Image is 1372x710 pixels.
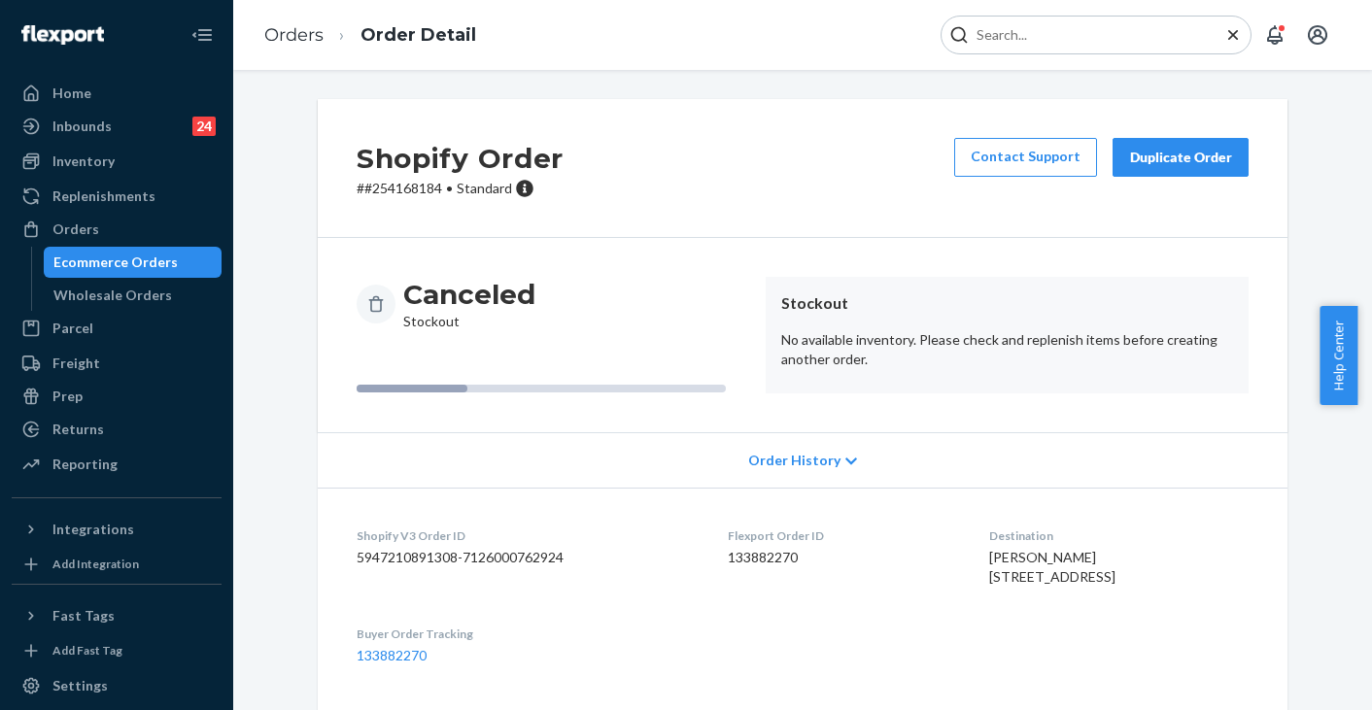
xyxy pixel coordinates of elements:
[728,527,957,544] dt: Flexport Order ID
[52,387,83,406] div: Prep
[954,138,1097,177] a: Contact Support
[1113,138,1249,177] button: Duplicate Order
[446,180,453,196] span: •
[12,214,222,245] a: Orders
[52,606,115,625] div: Fast Tags
[357,647,427,663] a: 133882270
[52,319,93,338] div: Parcel
[52,455,118,474] div: Reporting
[1298,16,1337,54] button: Open account menu
[403,277,535,331] div: Stockout
[53,286,172,305] div: Wholesale Orders
[457,180,512,196] span: Standard
[52,117,112,136] div: Inbounds
[52,84,91,103] div: Home
[21,25,104,45] img: Flexport logo
[357,527,697,544] dt: Shopify V3 Order ID
[1129,148,1232,167] div: Duplicate Order
[52,556,139,572] div: Add Integration
[249,7,492,64] ol: breadcrumbs
[12,553,222,576] a: Add Integration
[360,24,476,46] a: Order Detail
[52,354,100,373] div: Freight
[53,253,178,272] div: Ecommerce Orders
[264,24,324,46] a: Orders
[12,600,222,631] button: Fast Tags
[357,548,697,567] dd: 5947210891308-7126000762924
[12,639,222,662] a: Add Fast Tag
[728,548,957,567] dd: 133882270
[12,146,222,177] a: Inventory
[969,25,1208,45] input: Search Input
[989,549,1115,585] span: [PERSON_NAME] [STREET_ADDRESS]
[748,451,840,470] span: Order History
[989,527,1249,544] dt: Destination
[12,449,222,480] a: Reporting
[12,670,222,701] a: Settings
[52,520,134,539] div: Integrations
[1320,306,1357,405] button: Help Center
[12,111,222,142] a: Inbounds24
[52,152,115,171] div: Inventory
[12,348,222,379] a: Freight
[1223,25,1243,46] button: Close Search
[12,414,222,445] a: Returns
[357,179,564,198] p: # #254168184
[781,292,1233,315] header: Stockout
[12,181,222,212] a: Replenishments
[357,138,564,179] h2: Shopify Order
[949,25,969,45] svg: Search Icon
[781,330,1233,369] p: No available inventory. Please check and replenish items before creating another order.
[12,78,222,109] a: Home
[52,420,104,439] div: Returns
[192,117,216,136] div: 24
[52,676,108,695] div: Settings
[44,280,223,311] a: Wholesale Orders
[1255,16,1294,54] button: Open notifications
[12,381,222,412] a: Prep
[183,16,222,54] button: Close Navigation
[52,642,122,659] div: Add Fast Tag
[12,313,222,344] a: Parcel
[357,625,697,642] dt: Buyer Order Tracking
[44,247,223,278] a: Ecommerce Orders
[12,514,222,545] button: Integrations
[403,277,535,312] h3: Canceled
[52,186,155,206] div: Replenishments
[52,220,99,239] div: Orders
